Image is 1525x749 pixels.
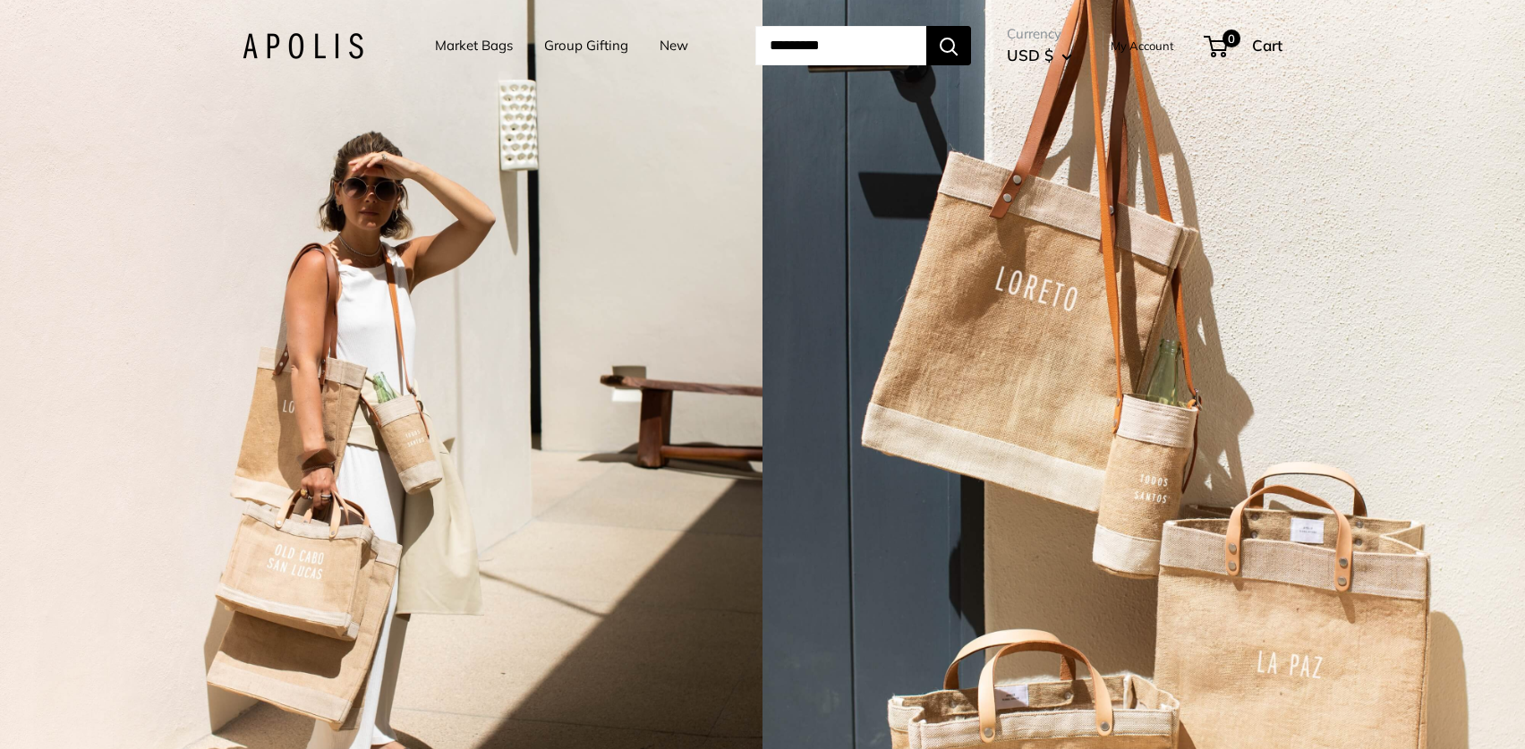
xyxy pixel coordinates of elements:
[1252,36,1282,55] span: Cart
[926,26,971,65] button: Search
[1007,46,1053,64] span: USD $
[755,26,926,65] input: Search...
[435,33,513,58] a: Market Bags
[243,33,363,59] img: Apolis
[1007,21,1072,47] span: Currency
[1206,31,1282,60] a: 0 Cart
[544,33,628,58] a: Group Gifting
[1223,30,1240,47] span: 0
[660,33,688,58] a: New
[1007,41,1072,70] button: USD $
[1111,35,1174,56] a: My Account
